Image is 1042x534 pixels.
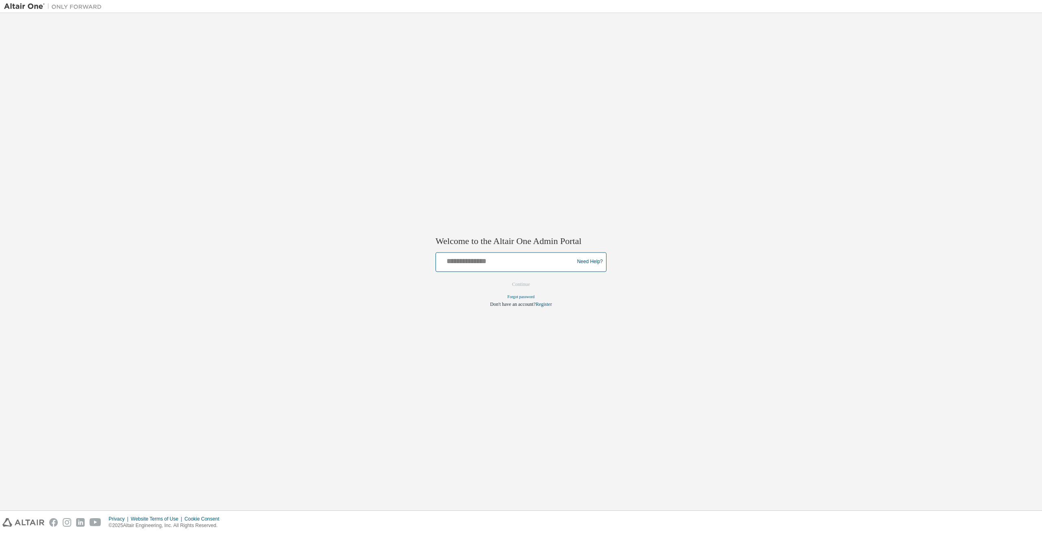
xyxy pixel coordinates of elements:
div: Website Terms of Use [131,516,184,522]
p: © 2025 Altair Engineering, Inc. All Rights Reserved. [109,522,224,529]
img: facebook.svg [49,518,58,527]
img: instagram.svg [63,518,71,527]
img: altair_logo.svg [2,518,44,527]
img: youtube.svg [90,518,101,527]
a: Forgot password [508,294,535,299]
div: Cookie Consent [184,516,224,522]
a: Register [536,301,552,307]
h2: Welcome to the Altair One Admin Portal [436,236,606,247]
img: linkedin.svg [76,518,85,527]
img: Altair One [4,2,106,11]
div: Privacy [109,516,131,522]
span: Don't have an account? [490,301,536,307]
